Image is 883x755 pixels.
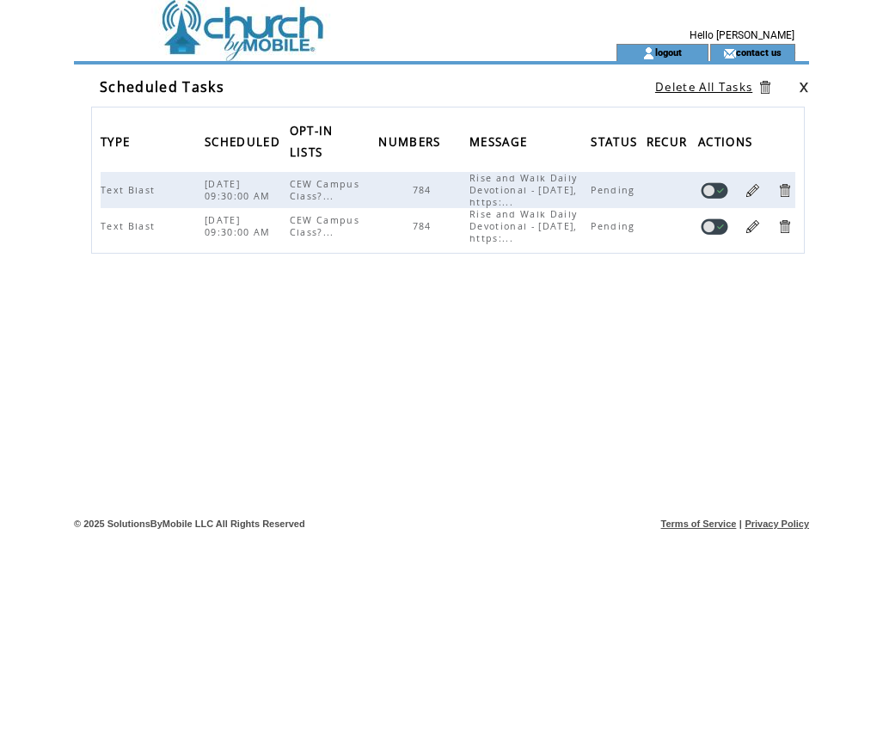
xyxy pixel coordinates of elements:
span: [DATE] 09:30:00 AM [205,214,275,238]
span: Pending [591,184,639,196]
a: OPT-IN LISTS [290,125,334,157]
span: Text Blast [101,184,159,196]
a: Edit Task [745,182,761,199]
span: 784 [413,220,436,232]
a: TYPE [101,136,134,146]
span: STATUS [591,130,641,158]
span: 784 [413,184,436,196]
a: Disable task [701,182,728,199]
a: RECUR [647,136,692,146]
span: RECUR [647,130,692,158]
a: Delete All Tasks [655,79,752,95]
span: OPT-IN LISTS [290,119,334,169]
span: Rise and Walk Daily Devotional - [DATE], https:... [469,172,578,208]
span: CEW Campus Class?... [290,214,359,238]
img: contact_us_icon.gif [723,46,736,60]
span: Scheduled Tasks [100,77,224,96]
span: Hello [PERSON_NAME] [690,29,794,41]
a: Disable task [701,218,728,235]
a: NUMBERS [378,136,445,146]
span: [DATE] 09:30:00 AM [205,178,275,202]
span: ACTIONS [698,130,757,158]
a: contact us [736,46,782,58]
span: | [739,519,742,529]
span: © 2025 SolutionsByMobile LLC All Rights Reserved [74,519,305,529]
span: CEW Campus Class?... [290,178,359,202]
a: MESSAGE [469,136,531,146]
span: NUMBERS [378,130,445,158]
a: SCHEDULED [205,136,285,146]
a: Privacy Policy [745,519,809,529]
a: Edit Task [745,218,761,235]
span: MESSAGE [469,130,531,158]
img: account_icon.gif [642,46,655,60]
a: STATUS [591,136,641,146]
a: Delete Task [776,182,793,199]
span: Text Blast [101,220,159,232]
a: logout [655,46,682,58]
a: Terms of Service [661,519,737,529]
a: Delete Task [776,218,793,235]
span: SCHEDULED [205,130,285,158]
span: Rise and Walk Daily Devotional - [DATE], https:... [469,208,578,244]
span: Pending [591,220,639,232]
span: TYPE [101,130,134,158]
